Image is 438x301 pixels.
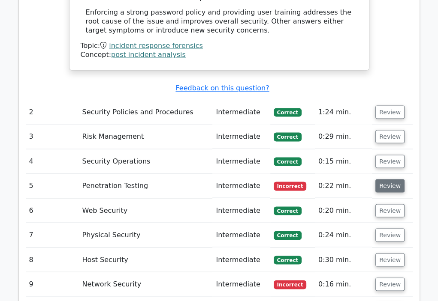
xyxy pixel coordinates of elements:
[274,231,302,239] span: Correct
[79,247,213,272] td: Host Security
[26,173,79,198] td: 5
[274,182,307,190] span: Incorrect
[375,105,405,119] button: Review
[274,157,302,166] span: Correct
[315,100,372,124] td: 1:24 min.
[375,277,405,291] button: Review
[212,198,270,223] td: Intermediate
[79,173,213,198] td: Penetration Testing
[26,124,79,149] td: 3
[79,272,213,296] td: Network Security
[274,206,302,215] span: Correct
[79,100,213,124] td: Security Policies and Procedures
[315,272,372,296] td: 0:16 min.
[212,124,270,149] td: Intermediate
[212,223,270,247] td: Intermediate
[375,179,405,192] button: Review
[81,51,358,60] div: Concept:
[375,253,405,266] button: Review
[81,42,358,51] div: Topic:
[212,173,270,198] td: Intermediate
[375,155,405,168] button: Review
[79,124,213,149] td: Risk Management
[109,42,203,50] a: incident response forensics
[315,247,372,272] td: 0:30 min.
[86,8,353,35] div: Enforcing a strong password policy and providing user training addresses the root cause of the is...
[26,272,79,296] td: 9
[26,247,79,272] td: 8
[212,272,270,296] td: Intermediate
[212,100,270,124] td: Intermediate
[175,84,269,92] a: Feedback on this question?
[315,149,372,173] td: 0:15 min.
[315,173,372,198] td: 0:22 min.
[212,247,270,272] td: Intermediate
[111,51,186,59] a: post incident analysis
[26,149,79,173] td: 4
[274,132,302,141] span: Correct
[274,256,302,264] span: Correct
[79,223,213,247] td: Physical Security
[315,223,372,247] td: 0:24 min.
[274,108,302,116] span: Correct
[212,149,270,173] td: Intermediate
[315,124,372,149] td: 0:29 min.
[79,198,213,223] td: Web Security
[26,100,79,124] td: 2
[375,130,405,143] button: Review
[79,149,213,173] td: Security Operations
[274,280,307,289] span: Incorrect
[26,198,79,223] td: 6
[315,198,372,223] td: 0:20 min.
[375,204,405,217] button: Review
[26,223,79,247] td: 7
[375,228,405,241] button: Review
